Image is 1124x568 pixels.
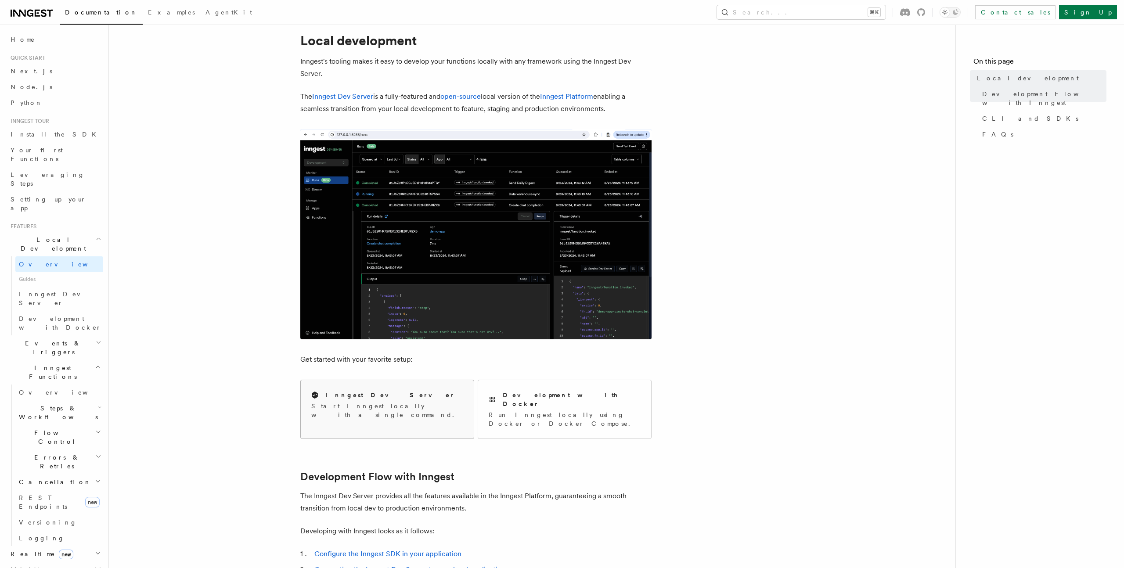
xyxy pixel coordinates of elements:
a: Logging [15,530,103,546]
span: Examples [148,9,195,16]
a: Local development [973,70,1106,86]
span: Steps & Workflows [15,404,98,421]
a: Sign Up [1059,5,1117,19]
kbd: ⌘K [868,8,880,17]
a: Inngest Dev Server [312,92,373,101]
span: Overview [19,389,109,396]
span: Local Development [7,235,96,253]
span: CLI and SDKs [982,114,1078,123]
span: Logging [19,535,65,542]
p: Run Inngest locally using Docker or Docker Compose. [489,410,641,428]
a: Next.js [7,63,103,79]
h2: Inngest Dev Server [325,391,455,399]
span: Home [11,35,35,44]
a: Configure the Inngest SDK in your application [314,550,461,558]
p: Inngest's tooling makes it easy to develop your functions locally with any framework using the In... [300,55,652,80]
a: Inngest Platform [540,92,593,101]
p: The is a fully-featured and local version of the enabling a seamless transition from your local d... [300,90,652,115]
span: Your first Functions [11,147,63,162]
button: Flow Control [15,425,103,449]
span: Flow Control [15,428,95,446]
a: Python [7,95,103,111]
span: Setting up your app [11,196,86,212]
a: Overview [15,385,103,400]
button: Events & Triggers [7,335,103,360]
a: CLI and SDKs [979,111,1106,126]
div: Inngest Functions [7,385,103,546]
button: Realtimenew [7,546,103,562]
span: Errors & Retries [15,453,95,471]
span: Development Flow with Inngest [982,90,1106,107]
a: Node.js [7,79,103,95]
span: Inngest tour [7,118,49,125]
a: Versioning [15,514,103,530]
p: Start Inngest locally with a single command. [311,402,463,419]
a: open-source [440,92,481,101]
div: Local Development [7,256,103,335]
span: new [85,497,100,507]
span: Cancellation [15,478,91,486]
h2: Development with Docker [503,391,641,408]
a: Contact sales [975,5,1056,19]
span: Node.js [11,83,52,90]
span: Next.js [11,68,52,75]
button: Steps & Workflows [15,400,103,425]
span: REST Endpoints [19,494,67,510]
span: Python [11,99,43,106]
span: new [59,550,73,559]
span: Events & Triggers [7,339,96,356]
a: Home [7,32,103,47]
span: Leveraging Steps [11,171,85,187]
span: AgentKit [205,9,252,16]
a: FAQs [979,126,1106,142]
button: Toggle dark mode [940,7,961,18]
a: Development Flow with Inngest [979,86,1106,111]
span: Inngest Functions [7,363,95,381]
a: Your first Functions [7,142,103,167]
a: Development Flow with Inngest [300,471,454,483]
span: Install the SDK [11,131,101,138]
h4: On this page [973,56,1106,70]
a: Examples [143,3,200,24]
span: Development with Docker [19,315,101,331]
p: Developing with Inngest looks as it follows: [300,525,652,537]
button: Errors & Retries [15,449,103,474]
button: Local Development [7,232,103,256]
span: Features [7,223,36,230]
a: Documentation [60,3,143,25]
span: Documentation [65,9,137,16]
a: REST Endpointsnew [15,490,103,514]
span: Overview [19,261,109,268]
a: Inngest Dev Server [15,286,103,311]
a: AgentKit [200,3,257,24]
button: Cancellation [15,474,103,490]
span: Guides [15,272,103,286]
a: Install the SDK [7,126,103,142]
button: Search...⌘K [717,5,886,19]
a: Inngest Dev ServerStart Inngest locally with a single command. [300,380,474,439]
p: Get started with your favorite setup: [300,353,652,366]
a: Setting up your app [7,191,103,216]
button: Inngest Functions [7,360,103,385]
a: Development with Docker [15,311,103,335]
a: Development with DockerRun Inngest locally using Docker or Docker Compose. [478,380,652,439]
img: The Inngest Dev Server on the Functions page [300,129,652,339]
h1: Local development [300,32,652,48]
span: Quick start [7,54,45,61]
span: Versioning [19,519,77,526]
a: Overview [15,256,103,272]
span: FAQs [982,130,1013,139]
span: Inngest Dev Server [19,291,94,306]
a: Leveraging Steps [7,167,103,191]
p: The Inngest Dev Server provides all the features available in the Inngest Platform, guaranteeing ... [300,490,652,514]
span: Local development [977,74,1079,83]
span: Realtime [7,550,73,558]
